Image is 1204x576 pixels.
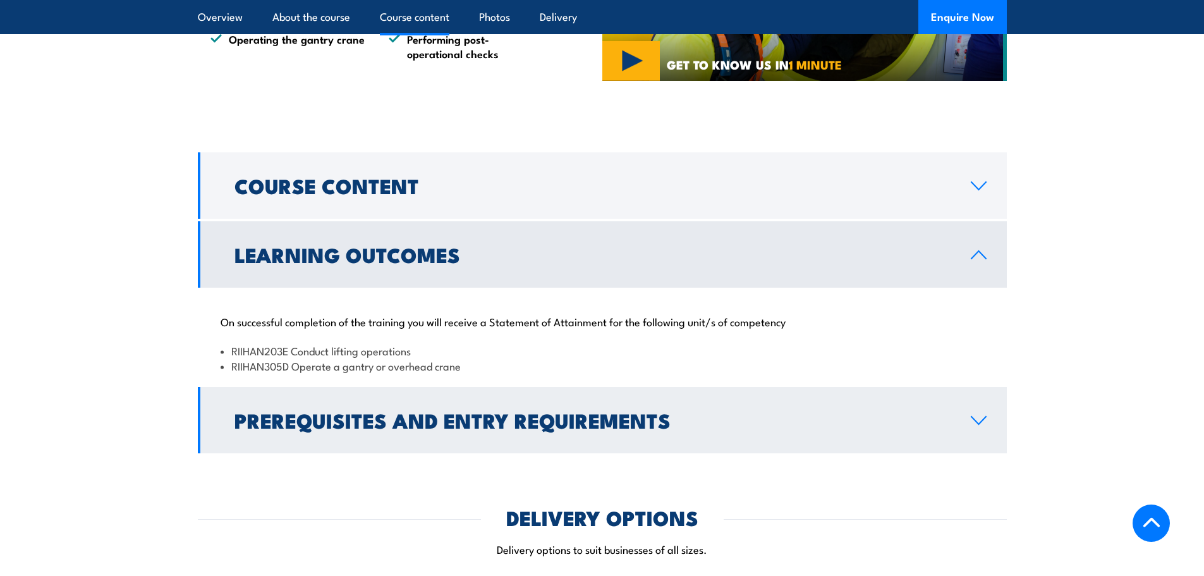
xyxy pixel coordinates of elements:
h2: Course Content [234,176,951,194]
li: Operating the gantry crane [210,32,366,61]
h2: Prerequisites and Entry Requirements [234,411,951,429]
strong: 1 MINUTE [789,55,842,73]
a: Learning Outcomes [198,221,1007,288]
li: Performing post-operational checks [389,32,544,61]
p: Delivery options to suit businesses of all sizes. [198,542,1007,556]
h2: Learning Outcomes [234,245,951,263]
p: On successful completion of the training you will receive a Statement of Attainment for the follo... [221,315,984,328]
li: RIIHAN203E Conduct lifting operations [221,343,984,358]
span: GET TO KNOW US IN [667,59,842,70]
a: Course Content [198,152,1007,219]
a: Prerequisites and Entry Requirements [198,387,1007,453]
li: RIIHAN305D Operate a gantry or overhead crane [221,358,984,373]
h2: DELIVERY OPTIONS [506,508,698,526]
